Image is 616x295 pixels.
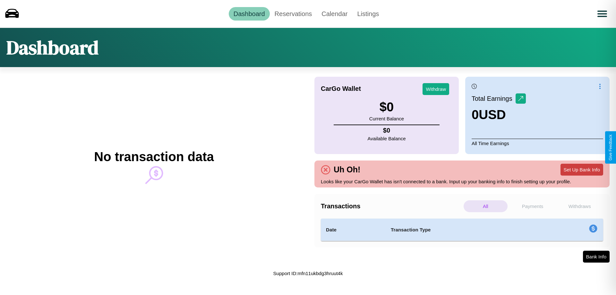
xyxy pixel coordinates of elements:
p: Payments [511,200,555,212]
h4: Date [326,226,381,234]
h4: Transaction Type [391,226,536,234]
table: simple table [321,219,603,241]
p: All Time Earnings [472,139,603,148]
button: Open menu [593,5,611,23]
a: Calendar [317,7,352,21]
h4: $ 0 [368,127,406,134]
h3: $ 0 [369,100,404,114]
a: Dashboard [229,7,270,21]
a: Reservations [270,7,317,21]
p: All [464,200,508,212]
a: Listings [352,7,384,21]
h4: Uh Oh! [330,165,364,174]
div: Give Feedback [608,134,613,161]
p: Current Balance [369,114,404,123]
p: Looks like your CarGo Wallet has isn't connected to a bank. Input up your banking info to finish ... [321,177,603,186]
h4: Transactions [321,203,462,210]
h4: CarGo Wallet [321,85,361,92]
button: Withdraw [423,83,449,95]
h2: No transaction data [94,150,214,164]
p: Withdraws [558,200,602,212]
h3: 0 USD [472,108,526,122]
button: Bank Info [583,251,610,263]
p: Total Earnings [472,93,516,104]
p: Available Balance [368,134,406,143]
button: Set Up Bank Info [560,164,603,176]
p: Support ID: mfn11ukbdg3hruut4k [273,269,343,278]
h1: Dashboard [6,34,98,61]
